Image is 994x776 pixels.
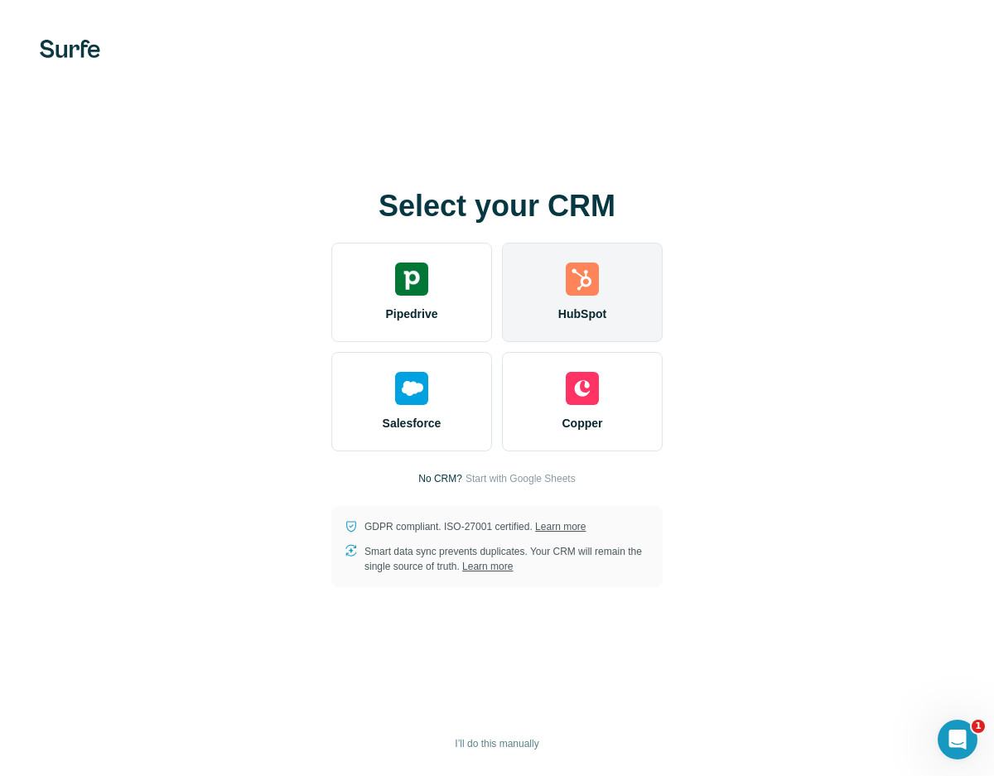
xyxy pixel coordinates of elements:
p: GDPR compliant. ISO-27001 certified. [364,519,586,534]
button: Start with Google Sheets [466,471,576,486]
span: I’ll do this manually [455,736,538,751]
span: Salesforce [383,415,442,431]
img: copper's logo [566,372,599,405]
span: 1 [972,720,985,733]
button: I’ll do this manually [443,731,550,756]
img: Surfe's logo [40,40,100,58]
iframe: Intercom live chat [938,720,977,759]
span: Copper [562,415,603,431]
a: Learn more [462,561,513,572]
h1: Select your CRM [331,190,663,223]
a: Learn more [535,521,586,533]
span: Pipedrive [385,306,437,322]
img: salesforce's logo [395,372,428,405]
span: HubSpot [558,306,606,322]
img: hubspot's logo [566,263,599,296]
img: pipedrive's logo [395,263,428,296]
p: Smart data sync prevents duplicates. Your CRM will remain the single source of truth. [364,544,649,574]
p: No CRM? [418,471,462,486]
